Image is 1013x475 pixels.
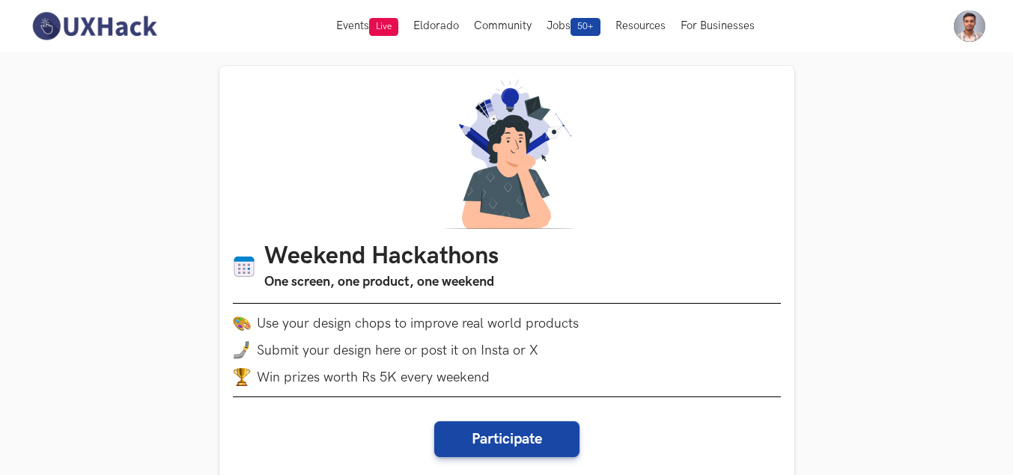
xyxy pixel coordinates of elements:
[257,343,538,358] span: Submit your design here or post it on Insta or X
[954,10,985,42] img: Your profile pic
[233,314,781,332] li: Use your design chops to improve real world products
[435,79,579,229] img: A designer thinking
[233,368,781,386] li: Win prizes worth Rs 5K every weekend
[233,368,251,386] img: trophy.png
[571,18,600,36] span: 50+
[233,314,251,332] img: palette.png
[264,272,499,292] h3: One screen, one product, one weekend
[264,242,499,272] h1: Weekend Hackathons
[434,421,579,457] button: Participate
[369,18,398,36] span: Live
[28,10,161,42] img: UXHack-logo.png
[233,341,251,359] img: mobile-in-hand.png
[233,255,255,278] img: Calendar icon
